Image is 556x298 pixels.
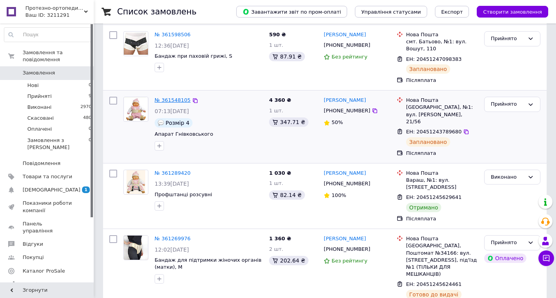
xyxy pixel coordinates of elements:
span: 2 шт. [269,246,283,252]
button: Управління статусами [355,6,427,18]
span: 9 [89,93,91,100]
div: Нова Пошта [406,31,478,38]
div: [PHONE_NUMBER] [322,179,372,189]
span: Замовлення з [PERSON_NAME] [27,137,89,151]
span: Створити замовлення [483,9,542,15]
a: Бандаж при паховій грижі, S [155,53,232,59]
span: Показники роботи компанії [23,200,72,214]
span: ЕН: 20451245624461 [406,281,462,287]
span: 480 [83,115,91,122]
a: Фото товару [123,170,148,195]
img: Фото товару [124,32,148,55]
div: 82.14 ₴ [269,190,305,200]
span: Протезно-ортопедичний центр [25,5,84,12]
a: № 361269976 [155,236,191,241]
span: Скасовані [27,115,54,122]
span: Експорт [441,9,463,15]
div: 347.71 ₴ [269,117,308,127]
div: Прийнято [491,35,524,43]
span: Відгуки [23,241,43,248]
span: Управління статусами [361,9,421,15]
div: [PHONE_NUMBER] [322,106,372,116]
div: Отримано [406,203,441,212]
div: Нова Пошта [406,170,478,177]
span: Прийняті [27,93,52,100]
a: Фото товару [123,235,148,260]
div: 202.64 ₴ [269,256,308,265]
span: Оплачені [27,126,52,133]
span: Панель управління [23,220,72,234]
div: Післяплата [406,150,478,157]
div: Прийнято [491,100,524,108]
h1: Список замовлень [117,7,196,16]
span: 1 шт. [269,42,283,48]
span: 590 ₴ [269,32,286,37]
a: № 361598506 [155,32,191,37]
input: Пошук [4,28,92,42]
span: Аналітика [23,281,50,288]
span: 12:02[DATE] [155,247,189,253]
div: 87.91 ₴ [269,52,305,61]
span: 1 [82,186,90,193]
span: Нові [27,82,39,89]
img: :speech_balloon: [158,120,164,126]
a: Фото товару [123,97,148,122]
span: 0 [89,126,91,133]
span: Замовлення [23,69,55,76]
img: Фото товару [124,236,148,260]
span: [DEMOGRAPHIC_DATA] [23,186,80,193]
span: Виконані [27,104,52,111]
button: Експорт [435,6,469,18]
span: Розмір 4 [166,120,189,126]
img: Фото товару [127,170,145,194]
button: Створити замовлення [477,6,548,18]
span: Апарат Гнівковського [155,131,213,137]
div: Нова Пошта [406,97,478,104]
div: Ваш ID: 3211291 [25,12,94,19]
a: [PERSON_NAME] [324,235,366,243]
div: [GEOGRAPHIC_DATA], №1: вул. [PERSON_NAME], 21/56 [406,104,478,125]
span: Повідомлення [23,160,61,167]
a: Профштанці розсувні [155,192,212,197]
div: Нова Пошта [406,235,478,242]
div: Вараш, №1: вул. [STREET_ADDRESS] [406,177,478,191]
span: Завантажити звіт по пром-оплаті [242,8,341,15]
span: 12:36[DATE] [155,43,189,49]
button: Чат з покупцем [538,250,554,266]
div: Заплановано [406,64,450,74]
a: Створити замовлення [469,9,548,14]
span: 0 [89,82,91,89]
span: Каталог ProSale [23,268,65,275]
span: Без рейтингу [331,54,367,60]
div: [PHONE_NUMBER] [322,244,372,254]
span: 4 360 ₴ [269,97,291,103]
span: ЕН: 20451243789680 [406,129,462,135]
button: Завантажити звіт по пром-оплаті [236,6,347,18]
span: 50% [331,119,343,125]
div: Виконано [491,173,524,181]
a: [PERSON_NAME] [324,170,366,177]
span: 2970 [80,104,91,111]
a: [PERSON_NAME] [324,31,366,39]
a: Бандаж для підтримки жіночих органів (матки), M [155,257,262,270]
div: Заплановано [406,137,450,147]
span: 1 030 ₴ [269,170,291,176]
span: 07:13[DATE] [155,108,189,114]
span: Замовлення та повідомлення [23,49,94,63]
div: Післяплата [406,215,478,222]
span: 13:39[DATE] [155,181,189,187]
span: ЕН: 20451245629641 [406,194,462,200]
a: Фото товару [123,31,148,56]
div: [GEOGRAPHIC_DATA], Поштомат №34166: вул. [STREET_ADDRESS], під'їзд №1 (ТІЛЬКИ ДЛЯ МЕШКАНЦІВ) [406,242,478,278]
span: ЕН: 20451247098383 [406,56,462,62]
span: 0 [89,137,91,151]
a: № 361289420 [155,170,191,176]
span: Покупці [23,254,44,261]
div: Оплачено [484,254,526,263]
div: Післяплата [406,77,478,84]
div: Прийнято [491,239,524,247]
img: Фото товару [124,97,148,121]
